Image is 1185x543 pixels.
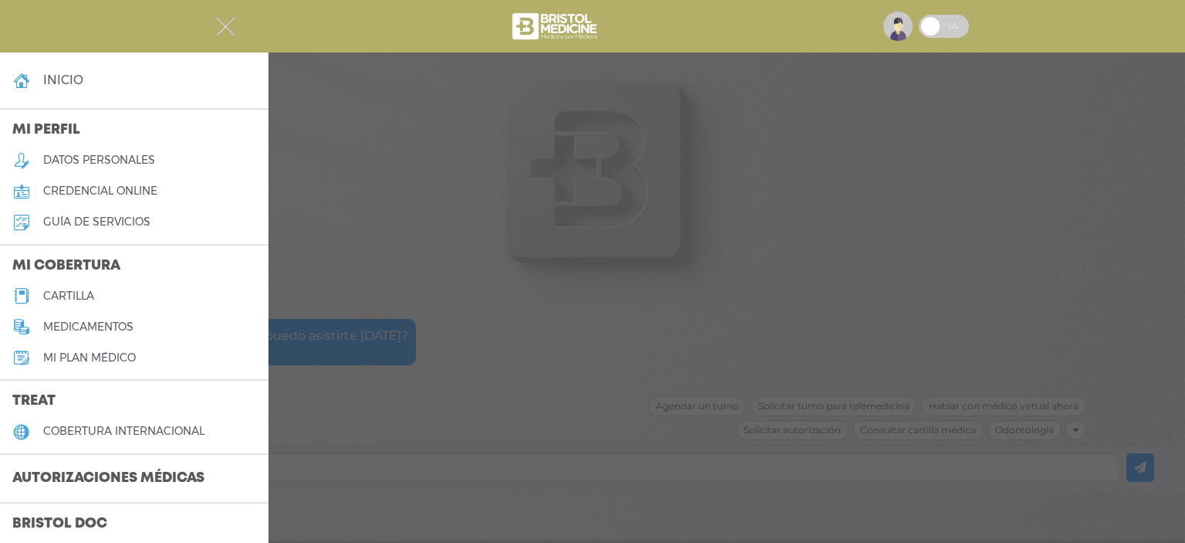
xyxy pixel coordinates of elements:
[43,73,83,87] h4: inicio
[43,154,155,167] h5: datos personales
[43,216,150,229] h5: guía de servicios
[43,351,136,365] h5: Mi plan médico
[43,185,157,198] h5: credencial online
[43,321,133,334] h5: medicamentos
[43,425,204,438] h5: cobertura internacional
[883,12,913,41] img: profile-placeholder.svg
[510,8,602,45] img: bristol-medicine-blanco.png
[216,17,235,36] img: Cober_menu-close-white.svg
[43,290,94,303] h5: cartilla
